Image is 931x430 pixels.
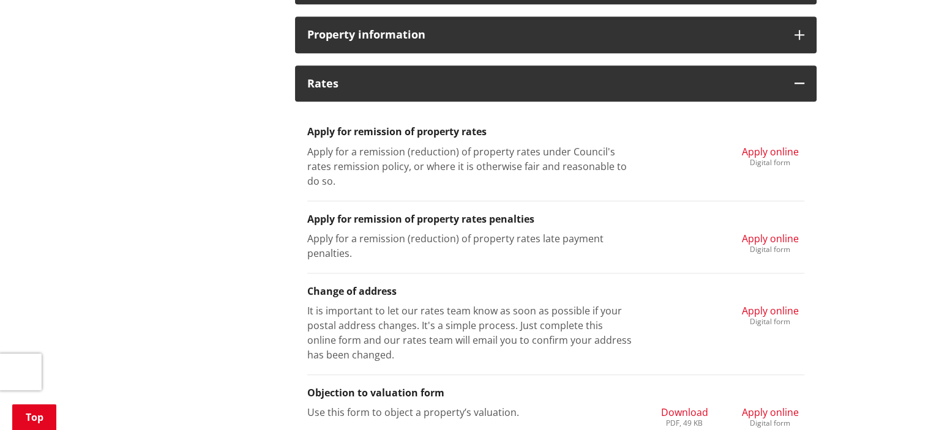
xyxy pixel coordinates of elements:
[307,144,632,188] p: Apply for a remission (reduction) of property rates under Council's rates remission policy, or wh...
[307,405,632,420] p: Use this form to object a property’s valuation.
[742,303,799,325] a: Apply online Digital form
[742,405,799,427] a: Apply online Digital form
[742,231,799,253] a: Apply online Digital form
[307,213,804,225] h3: Apply for remission of property rates penalties
[742,159,799,166] div: Digital form
[307,126,804,138] h3: Apply for remission of property rates
[742,318,799,325] div: Digital form
[307,387,804,399] h3: Objection to valuation form
[660,406,708,419] span: Download
[12,404,56,430] a: Top
[742,232,799,245] span: Apply online
[875,379,919,423] iframe: Messenger Launcher
[742,304,799,317] span: Apply online
[307,286,804,297] h3: Change of address
[742,145,799,158] span: Apply online
[307,29,782,41] h3: Property information
[307,78,782,90] h3: Rates
[742,144,799,166] a: Apply online Digital form
[742,406,799,419] span: Apply online
[307,231,632,261] p: Apply for a remission (reduction) of property rates late payment penalties.
[742,246,799,253] div: Digital form
[307,303,632,362] p: It is important to let our rates team know as soon as possible if your postal address changes. It...
[660,420,708,427] div: PDF, 49 KB
[660,405,708,427] a: Download PDF, 49 KB
[742,420,799,427] div: Digital form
